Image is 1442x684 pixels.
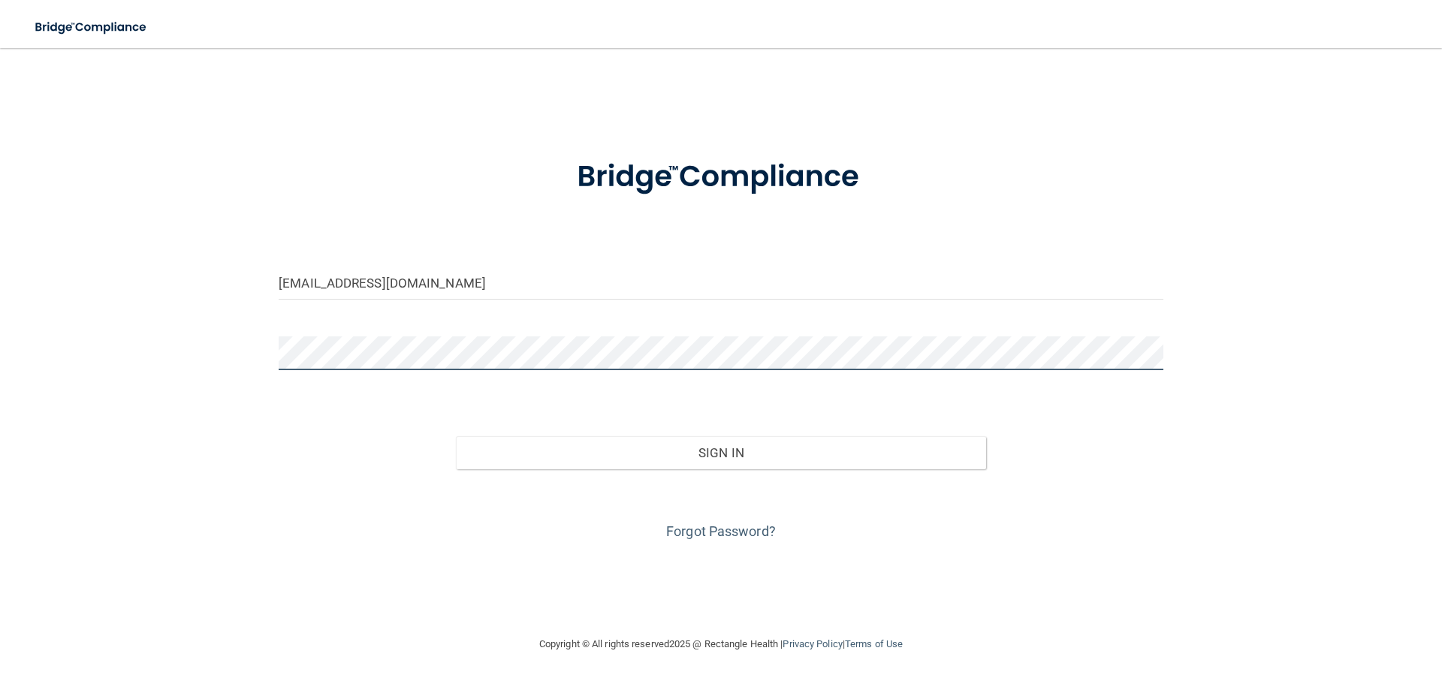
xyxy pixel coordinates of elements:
img: bridge_compliance_login_screen.278c3ca4.svg [546,138,896,216]
a: Privacy Policy [783,638,842,649]
a: Forgot Password? [666,523,776,539]
a: Terms of Use [845,638,903,649]
div: Copyright © All rights reserved 2025 @ Rectangle Health | | [447,620,995,668]
button: Sign In [456,436,987,469]
img: bridge_compliance_login_screen.278c3ca4.svg [23,12,161,43]
input: Email [279,266,1163,300]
